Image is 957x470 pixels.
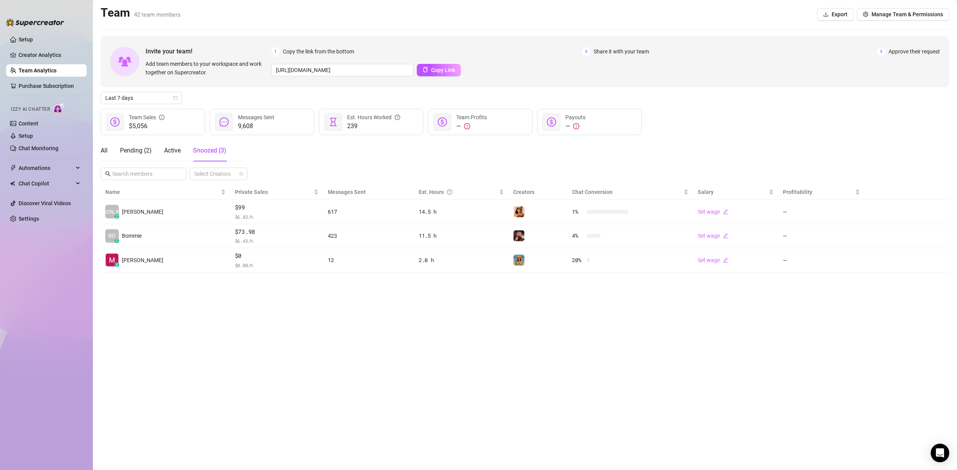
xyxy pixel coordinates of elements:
[572,256,584,264] span: 20 %
[514,230,524,241] img: Cherry (@cherrymavrik)
[419,188,498,196] div: Est. Hours
[863,12,868,17] span: setting
[877,47,885,56] span: 3
[931,444,949,462] div: Open Intercom Messenger
[508,185,567,200] th: Creators
[105,188,219,196] span: Name
[328,256,409,264] div: 12
[572,208,584,216] span: 1 %
[438,117,447,127] span: dollar-circle
[122,232,142,240] span: Bommie
[173,96,178,100] span: calendar
[723,257,728,263] span: edit
[235,213,318,221] span: $ 6.83 /h
[91,208,133,216] span: [PERSON_NAME]
[514,206,524,217] img: Zariah (@tszariah)
[164,147,181,154] span: Active
[431,67,455,73] span: Copy Link
[464,123,470,129] span: exclamation-circle
[778,200,865,224] td: —
[573,123,579,129] span: exclamation-circle
[271,47,280,56] span: 1
[105,92,177,104] span: Last 7 days
[193,147,226,154] span: Snoozed ( 3 )
[112,170,176,178] input: Search members
[347,113,400,122] div: Est. Hours Worked
[817,8,854,21] button: Export
[419,232,504,240] div: 11.5 h
[19,49,80,61] a: Creator Analytics
[594,47,649,56] span: Share it with your team
[328,232,409,240] div: 423
[235,261,318,269] span: $ 0.00 /h
[423,67,428,72] span: copy
[115,262,119,267] div: z
[19,67,56,74] a: Team Analytics
[456,114,487,120] span: Team Profits
[889,47,940,56] span: Approve their request
[698,189,714,195] span: Salary
[19,162,74,174] span: Automations
[514,255,524,266] img: Haven (@tshavenrose)
[582,47,591,56] span: 2
[698,257,728,263] a: Set wageedit
[419,256,504,264] div: 2.0 h
[572,232,584,240] span: 4 %
[120,146,152,155] div: Pending ( 2 )
[10,181,15,186] img: Chat Copilot
[328,208,409,216] div: 617
[115,238,119,243] div: z
[19,80,80,92] a: Purchase Subscription
[53,103,65,114] img: AI Chatter
[101,146,108,155] div: All
[105,171,111,177] span: search
[698,209,728,215] a: Set wageedit
[129,122,164,131] span: $5,056
[19,120,38,127] a: Content
[723,209,728,214] span: edit
[419,208,504,216] div: 14.5 h
[417,64,461,76] button: Copy Link
[235,237,318,245] span: $ 6.43 /h
[778,224,865,249] td: —
[456,122,487,131] div: —
[235,203,318,212] span: $99
[698,233,728,239] a: Set wageedit
[547,117,556,127] span: dollar-circle
[723,233,728,238] span: edit
[108,232,116,240] span: BO
[235,227,318,237] span: $73.98
[106,254,118,266] img: Markie Charlebo…
[239,172,243,176] span: team
[11,106,50,113] span: Izzy AI Chatter
[101,185,230,200] th: Name
[19,133,33,139] a: Setup
[10,165,16,171] span: thunderbolt
[328,189,366,195] span: Messages Sent
[146,46,271,56] span: Invite your team!
[832,11,847,17] span: Export
[101,5,181,20] h2: Team
[159,113,164,122] span: info-circle
[857,8,949,21] button: Manage Team & Permissions
[146,60,268,77] span: Add team members to your workspace and work together on Supercreator.
[115,214,119,219] div: z
[329,117,338,127] span: hourglass
[19,36,33,43] a: Setup
[871,11,943,17] span: Manage Team & Permissions
[235,189,268,195] span: Private Sales
[235,251,318,261] span: $0
[122,208,163,216] span: [PERSON_NAME]
[129,113,164,122] div: Team Sales
[565,122,585,131] div: —
[110,117,120,127] span: dollar-circle
[283,47,354,56] span: Copy the link from the bottom
[823,12,829,17] span: download
[447,188,452,196] span: question-circle
[6,19,64,26] img: logo-BBDzfeDw.svg
[565,114,585,120] span: Payouts
[778,248,865,273] td: —
[122,256,163,264] span: [PERSON_NAME]
[783,189,812,195] span: Profitability
[219,117,229,127] span: message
